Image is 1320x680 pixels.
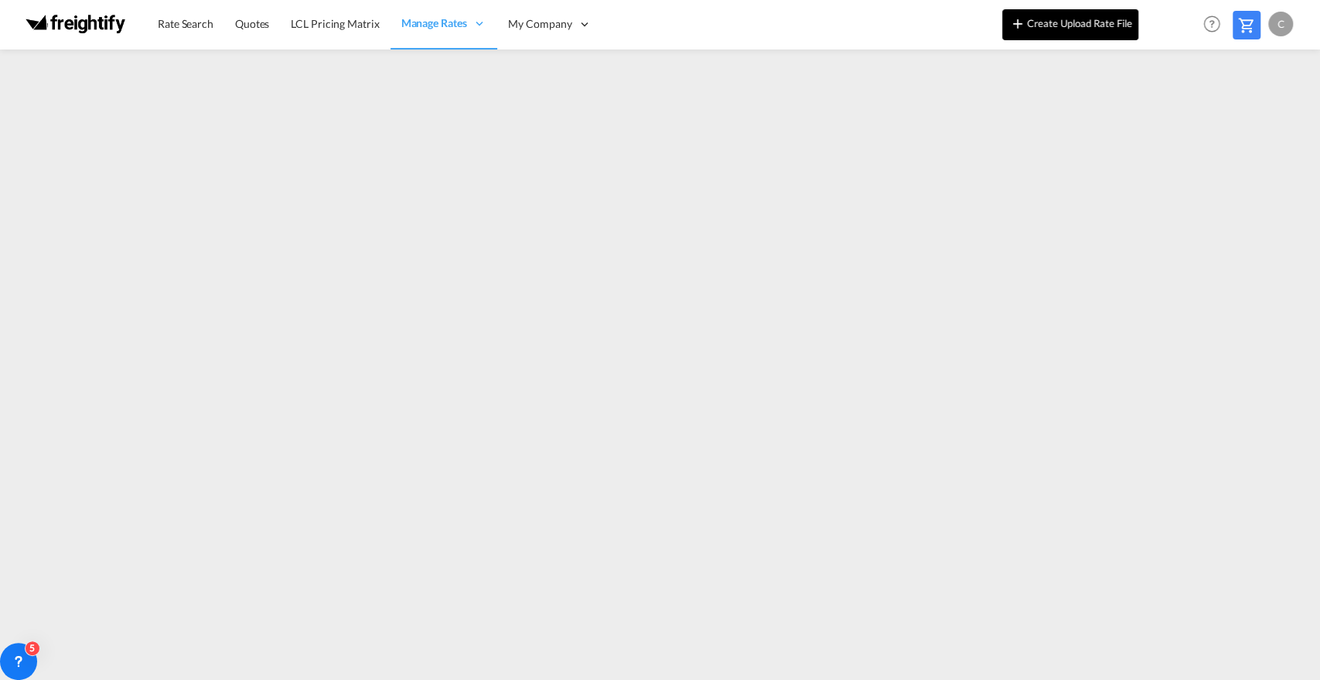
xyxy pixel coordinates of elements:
[1002,9,1138,40] button: icon-plus 400-fgCreate Upload Rate File
[291,17,379,30] span: LCL Pricing Matrix
[1268,12,1293,36] div: C
[401,15,467,31] span: Manage Rates
[508,16,571,32] span: My Company
[235,17,269,30] span: Quotes
[1199,11,1233,39] div: Help
[158,17,213,30] span: Rate Search
[23,7,128,42] img: 28e0c49033e311f09bfa1b514ae71a24.png
[1008,14,1027,32] md-icon: icon-plus 400-fg
[1199,11,1225,37] span: Help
